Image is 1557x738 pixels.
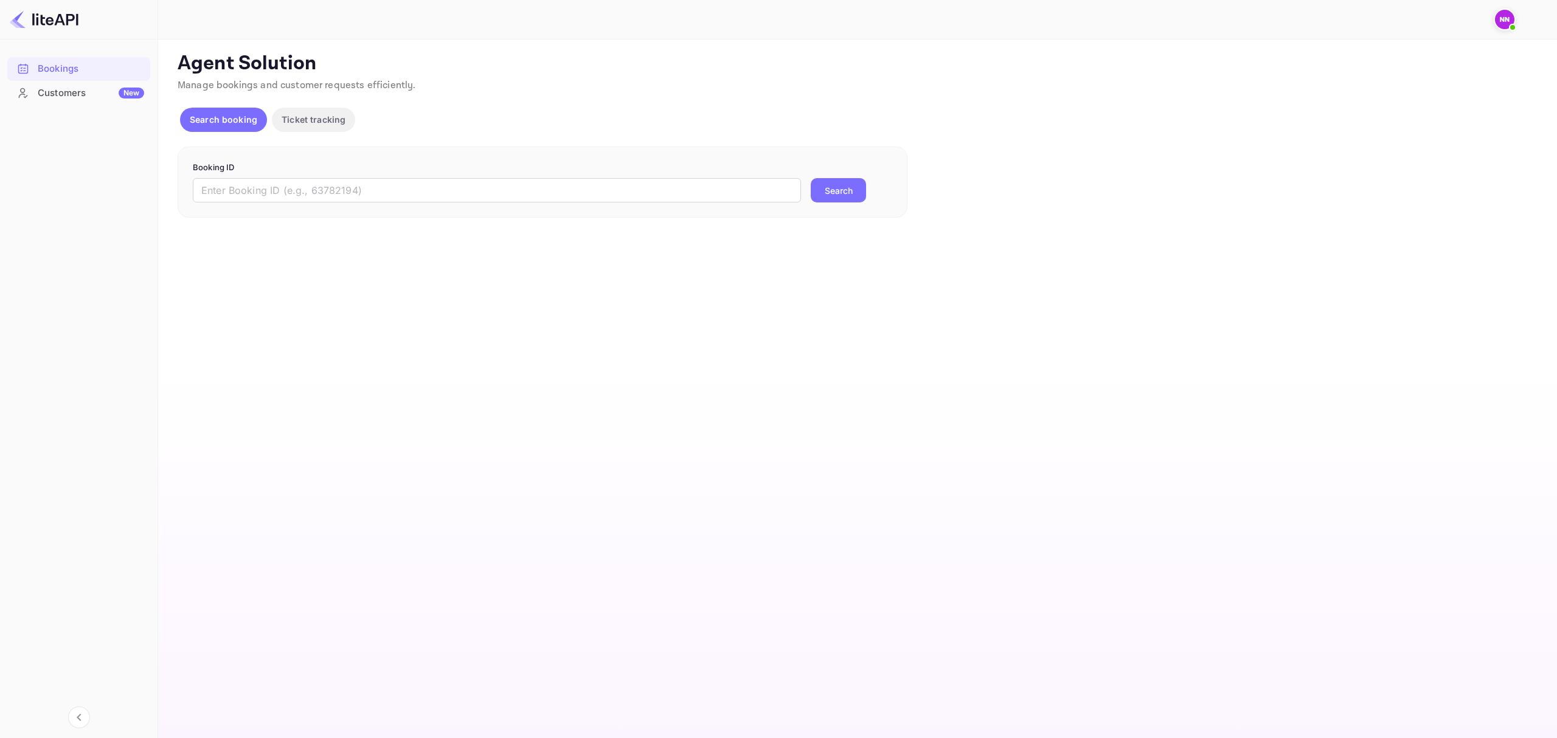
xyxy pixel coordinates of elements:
p: Search booking [190,113,257,126]
div: Bookings [7,57,150,81]
button: Collapse navigation [68,706,90,728]
img: LiteAPI logo [10,10,78,29]
img: N/A N/A [1495,10,1514,29]
div: CustomersNew [7,81,150,105]
p: Booking ID [193,162,892,174]
a: CustomersNew [7,81,150,104]
div: New [119,88,144,98]
a: Bookings [7,57,150,80]
div: Customers [38,86,144,100]
span: Manage bookings and customer requests efficiently. [178,79,416,92]
p: Ticket tracking [282,113,345,126]
div: Bookings [38,62,144,76]
input: Enter Booking ID (e.g., 63782194) [193,178,801,202]
p: Agent Solution [178,52,1535,76]
button: Search [811,178,866,202]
